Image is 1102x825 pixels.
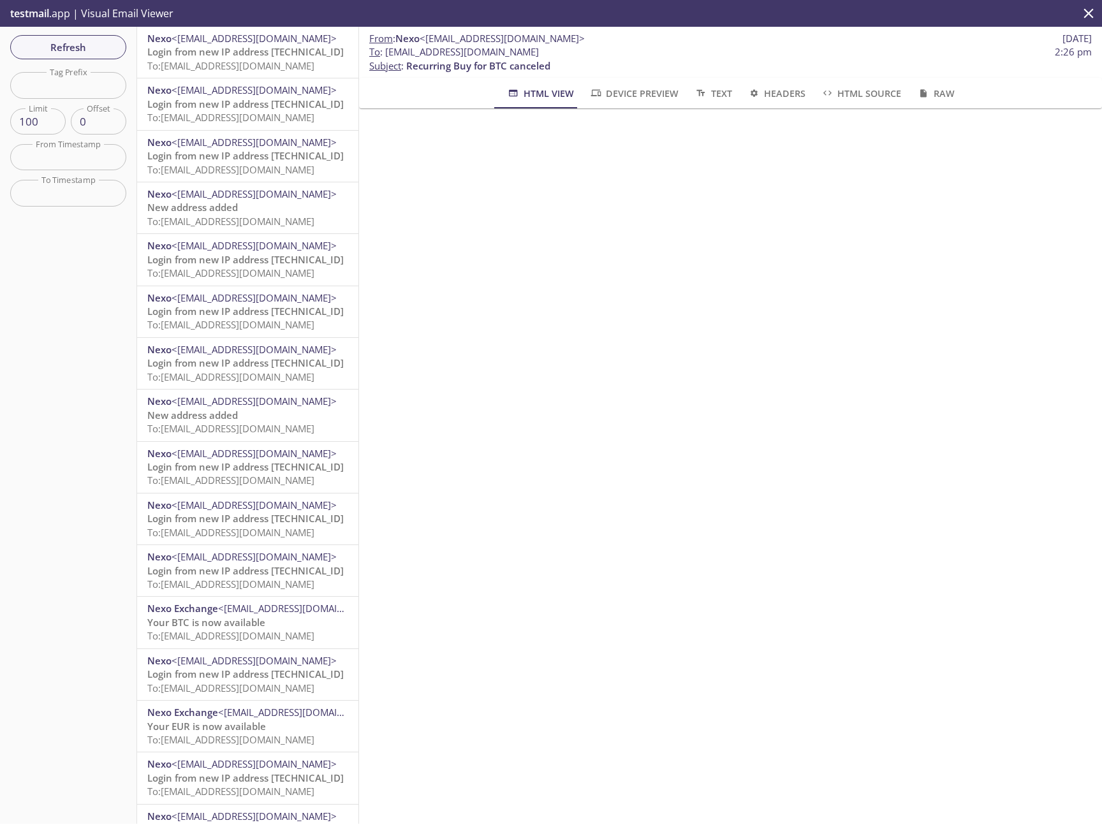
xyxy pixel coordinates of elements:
[172,395,337,407] span: <[EMAIL_ADDRESS][DOMAIN_NAME]>
[147,239,172,252] span: Nexo
[147,447,172,460] span: Nexo
[747,85,805,101] span: Headers
[147,602,218,615] span: Nexo Exchange
[147,45,344,58] span: Login from new IP address [TECHNICAL_ID]
[916,85,954,101] span: Raw
[172,550,337,563] span: <[EMAIL_ADDRESS][DOMAIN_NAME]>
[147,654,172,667] span: Nexo
[147,733,314,746] span: To: [EMAIL_ADDRESS][DOMAIN_NAME]
[369,59,401,72] span: Subject
[147,149,344,162] span: Login from new IP address [TECHNICAL_ID]
[147,499,172,511] span: Nexo
[147,422,314,435] span: To: [EMAIL_ADDRESS][DOMAIN_NAME]
[172,187,337,200] span: <[EMAIL_ADDRESS][DOMAIN_NAME]>
[147,187,172,200] span: Nexo
[147,757,172,770] span: Nexo
[137,27,358,78] div: Nexo<[EMAIL_ADDRESS][DOMAIN_NAME]>Login from new IP address [TECHNICAL_ID]To:[EMAIL_ADDRESS][DOMA...
[147,578,314,590] span: To: [EMAIL_ADDRESS][DOMAIN_NAME]
[821,85,901,101] span: HTML Source
[147,616,265,629] span: Your BTC is now available
[137,597,358,648] div: Nexo Exchange<[EMAIL_ADDRESS][DOMAIN_NAME]>Your BTC is now availableTo:[EMAIL_ADDRESS][DOMAIN_NAME]
[137,442,358,493] div: Nexo<[EMAIL_ADDRESS][DOMAIN_NAME]>Login from new IP address [TECHNICAL_ID]To:[EMAIL_ADDRESS][DOMA...
[147,370,314,383] span: To: [EMAIL_ADDRESS][DOMAIN_NAME]
[147,215,314,228] span: To: [EMAIL_ADDRESS][DOMAIN_NAME]
[147,474,314,486] span: To: [EMAIL_ADDRESS][DOMAIN_NAME]
[147,395,172,407] span: Nexo
[147,550,172,563] span: Nexo
[147,266,314,279] span: To: [EMAIL_ADDRESS][DOMAIN_NAME]
[369,32,393,45] span: From
[147,810,172,822] span: Nexo
[406,59,550,72] span: Recurring Buy for BTC canceled
[147,305,344,318] span: Login from new IP address [TECHNICAL_ID]
[137,493,358,544] div: Nexo<[EMAIL_ADDRESS][DOMAIN_NAME]>Login from new IP address [TECHNICAL_ID]To:[EMAIL_ADDRESS][DOMA...
[172,239,337,252] span: <[EMAIL_ADDRESS][DOMAIN_NAME]>
[137,234,358,285] div: Nexo<[EMAIL_ADDRESS][DOMAIN_NAME]>Login from new IP address [TECHNICAL_ID]To:[EMAIL_ADDRESS][DOMA...
[137,182,358,233] div: Nexo<[EMAIL_ADDRESS][DOMAIN_NAME]>New address addedTo:[EMAIL_ADDRESS][DOMAIN_NAME]
[147,98,344,110] span: Login from new IP address [TECHNICAL_ID]
[147,32,172,45] span: Nexo
[137,78,358,129] div: Nexo<[EMAIL_ADDRESS][DOMAIN_NAME]>Login from new IP address [TECHNICAL_ID]To:[EMAIL_ADDRESS][DOMA...
[147,163,314,176] span: To: [EMAIL_ADDRESS][DOMAIN_NAME]
[420,32,585,45] span: <[EMAIL_ADDRESS][DOMAIN_NAME]>
[172,447,337,460] span: <[EMAIL_ADDRESS][DOMAIN_NAME]>
[147,111,314,124] span: To: [EMAIL_ADDRESS][DOMAIN_NAME]
[147,668,344,680] span: Login from new IP address [TECHNICAL_ID]
[172,84,337,96] span: <[EMAIL_ADDRESS][DOMAIN_NAME]>
[147,512,344,525] span: Login from new IP address [TECHNICAL_ID]
[147,136,172,149] span: Nexo
[147,291,172,304] span: Nexo
[172,32,337,45] span: <[EMAIL_ADDRESS][DOMAIN_NAME]>
[20,39,116,55] span: Refresh
[1062,32,1092,45] span: [DATE]
[147,720,266,733] span: Your EUR is now available
[147,771,344,784] span: Login from new IP address [TECHNICAL_ID]
[147,564,344,577] span: Login from new IP address [TECHNICAL_ID]
[137,649,358,700] div: Nexo<[EMAIL_ADDRESS][DOMAIN_NAME]>Login from new IP address [TECHNICAL_ID]To:[EMAIL_ADDRESS][DOMA...
[506,85,573,101] span: HTML View
[147,356,344,369] span: Login from new IP address [TECHNICAL_ID]
[147,253,344,266] span: Login from new IP address [TECHNICAL_ID]
[147,785,314,798] span: To: [EMAIL_ADDRESS][DOMAIN_NAME]
[172,136,337,149] span: <[EMAIL_ADDRESS][DOMAIN_NAME]>
[147,318,314,331] span: To: [EMAIL_ADDRESS][DOMAIN_NAME]
[137,701,358,752] div: Nexo Exchange<[EMAIL_ADDRESS][DOMAIN_NAME]>Your EUR is now availableTo:[EMAIL_ADDRESS][DOMAIN_NAME]
[147,201,238,214] span: New address added
[10,35,126,59] button: Refresh
[147,682,314,694] span: To: [EMAIL_ADDRESS][DOMAIN_NAME]
[218,602,383,615] span: <[EMAIL_ADDRESS][DOMAIN_NAME]>
[147,460,344,473] span: Login from new IP address [TECHNICAL_ID]
[10,6,49,20] span: testmail
[172,343,337,356] span: <[EMAIL_ADDRESS][DOMAIN_NAME]>
[218,706,383,719] span: <[EMAIL_ADDRESS][DOMAIN_NAME]>
[147,59,314,72] span: To: [EMAIL_ADDRESS][DOMAIN_NAME]
[369,45,1092,73] p: :
[694,85,731,101] span: Text
[137,752,358,803] div: Nexo<[EMAIL_ADDRESS][DOMAIN_NAME]>Login from new IP address [TECHNICAL_ID]To:[EMAIL_ADDRESS][DOMA...
[137,545,358,596] div: Nexo<[EMAIL_ADDRESS][DOMAIN_NAME]>Login from new IP address [TECHNICAL_ID]To:[EMAIL_ADDRESS][DOMA...
[137,131,358,182] div: Nexo<[EMAIL_ADDRESS][DOMAIN_NAME]>Login from new IP address [TECHNICAL_ID]To:[EMAIL_ADDRESS][DOMA...
[147,629,314,642] span: To: [EMAIL_ADDRESS][DOMAIN_NAME]
[369,32,585,45] span: :
[147,409,238,421] span: New address added
[395,32,420,45] span: Nexo
[172,810,337,822] span: <[EMAIL_ADDRESS][DOMAIN_NAME]>
[1055,45,1092,59] span: 2:26 pm
[369,45,380,58] span: To
[147,84,172,96] span: Nexo
[172,757,337,770] span: <[EMAIL_ADDRESS][DOMAIN_NAME]>
[137,390,358,441] div: Nexo<[EMAIL_ADDRESS][DOMAIN_NAME]>New address addedTo:[EMAIL_ADDRESS][DOMAIN_NAME]
[589,85,679,101] span: Device Preview
[369,45,539,59] span: : [EMAIL_ADDRESS][DOMAIN_NAME]
[137,286,358,337] div: Nexo<[EMAIL_ADDRESS][DOMAIN_NAME]>Login from new IP address [TECHNICAL_ID]To:[EMAIL_ADDRESS][DOMA...
[172,499,337,511] span: <[EMAIL_ADDRESS][DOMAIN_NAME]>
[147,706,218,719] span: Nexo Exchange
[172,291,337,304] span: <[EMAIL_ADDRESS][DOMAIN_NAME]>
[147,343,172,356] span: Nexo
[172,654,337,667] span: <[EMAIL_ADDRESS][DOMAIN_NAME]>
[147,526,314,539] span: To: [EMAIL_ADDRESS][DOMAIN_NAME]
[137,338,358,389] div: Nexo<[EMAIL_ADDRESS][DOMAIN_NAME]>Login from new IP address [TECHNICAL_ID]To:[EMAIL_ADDRESS][DOMA...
